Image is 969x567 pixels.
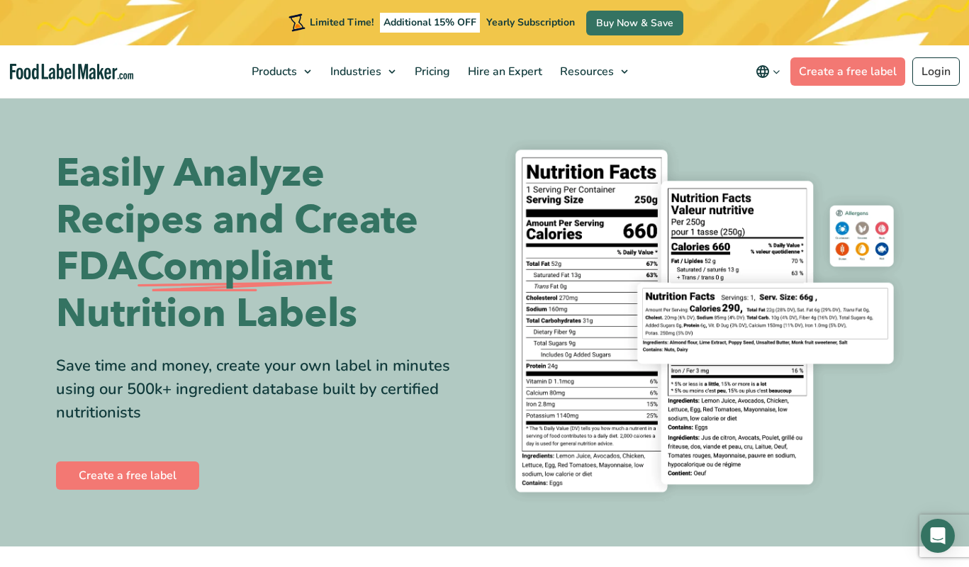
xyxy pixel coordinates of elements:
span: Additional 15% OFF [380,13,480,33]
span: Limited Time! [310,16,374,29]
span: Products [247,64,298,79]
a: Login [912,57,960,86]
a: Buy Now & Save [586,11,683,35]
span: Compliant [137,244,332,291]
h1: Easily Analyze Recipes and Create FDA Nutrition Labels [56,150,474,337]
span: Pricing [410,64,452,79]
span: Hire an Expert [464,64,544,79]
span: Resources [556,64,615,79]
a: Industries [322,45,403,98]
a: Create a free label [56,461,199,490]
div: Open Intercom Messenger [921,519,955,553]
span: Yearly Subscription [486,16,575,29]
a: Resources [551,45,635,98]
a: Hire an Expert [459,45,548,98]
div: Save time and money, create your own label in minutes using our 500k+ ingredient database built b... [56,354,474,425]
span: Industries [326,64,383,79]
a: Pricing [406,45,456,98]
a: Create a free label [790,57,905,86]
a: Products [243,45,318,98]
